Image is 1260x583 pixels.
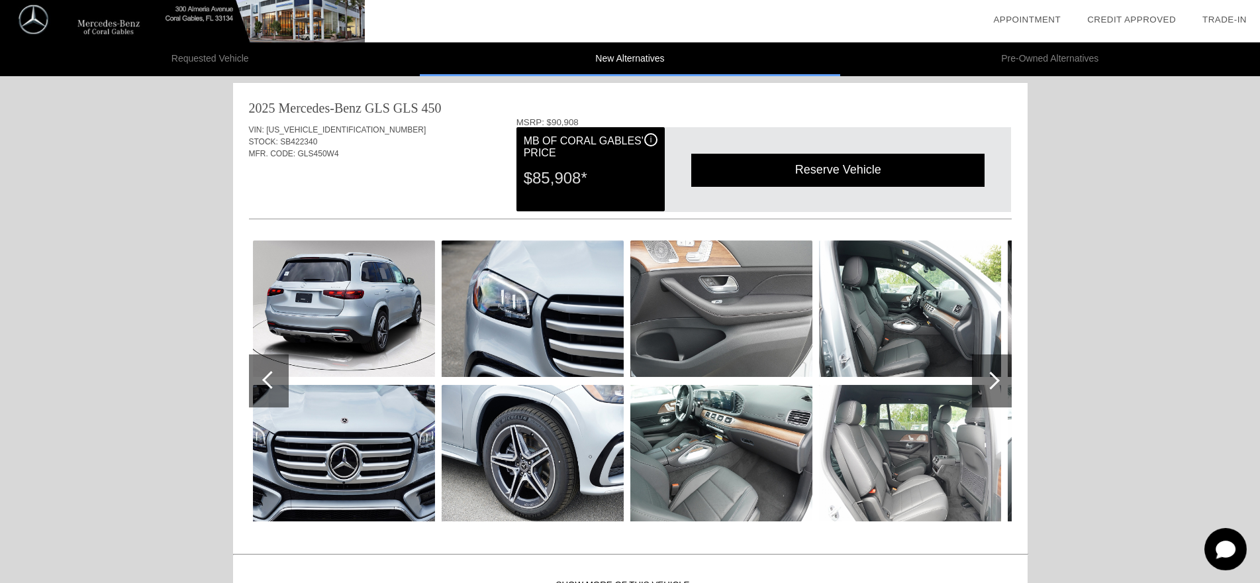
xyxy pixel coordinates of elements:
span: GLS450W4 [298,149,339,158]
li: Pre-Owned Alternatives [840,42,1260,76]
div: i [644,133,657,146]
svg: Start Chat [1204,528,1247,570]
img: image.aspx [819,240,1001,377]
img: image.aspx [1008,385,1190,521]
div: GLS 450 [393,99,442,117]
span: MFR. CODE: [249,149,296,158]
button: Toggle Chat Window [1204,528,1247,570]
a: Trade-In [1202,15,1247,25]
img: image.aspx [253,385,435,521]
div: MB of Coral Gables' Price [524,133,657,161]
span: SB422340 [280,137,317,146]
img: image.aspx [1008,240,1190,377]
img: image.aspx [630,240,812,377]
span: STOCK: [249,137,278,146]
span: [US_VEHICLE_IDENTIFICATION_NUMBER] [266,125,426,134]
a: Credit Approved [1087,15,1176,25]
div: $85,908* [524,161,657,195]
span: VIN: [249,125,264,134]
img: image.aspx [442,240,624,377]
div: Reserve Vehicle [691,154,985,186]
li: New Alternatives [420,42,840,76]
img: image.aspx [442,385,624,521]
div: Quoted on [DATE] 8:54:09 PM [249,180,1012,201]
a: Appointment [993,15,1061,25]
div: MSRP: $90,908 [516,117,1012,127]
img: image.aspx [253,240,435,377]
div: 2025 Mercedes-Benz GLS [249,99,390,117]
img: image.aspx [630,385,812,521]
img: image.aspx [819,385,1001,521]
